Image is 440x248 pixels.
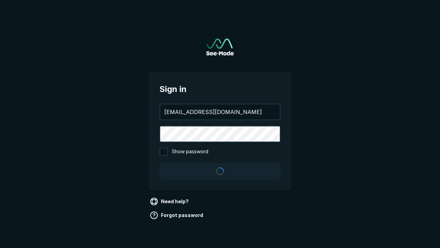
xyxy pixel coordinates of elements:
input: your@email.com [160,104,280,120]
span: Sign in [159,83,280,95]
a: Need help? [148,196,191,207]
a: Go to sign in [206,39,234,55]
span: Show password [172,148,208,156]
a: Forgot password [148,210,206,221]
img: See-Mode Logo [206,39,234,55]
